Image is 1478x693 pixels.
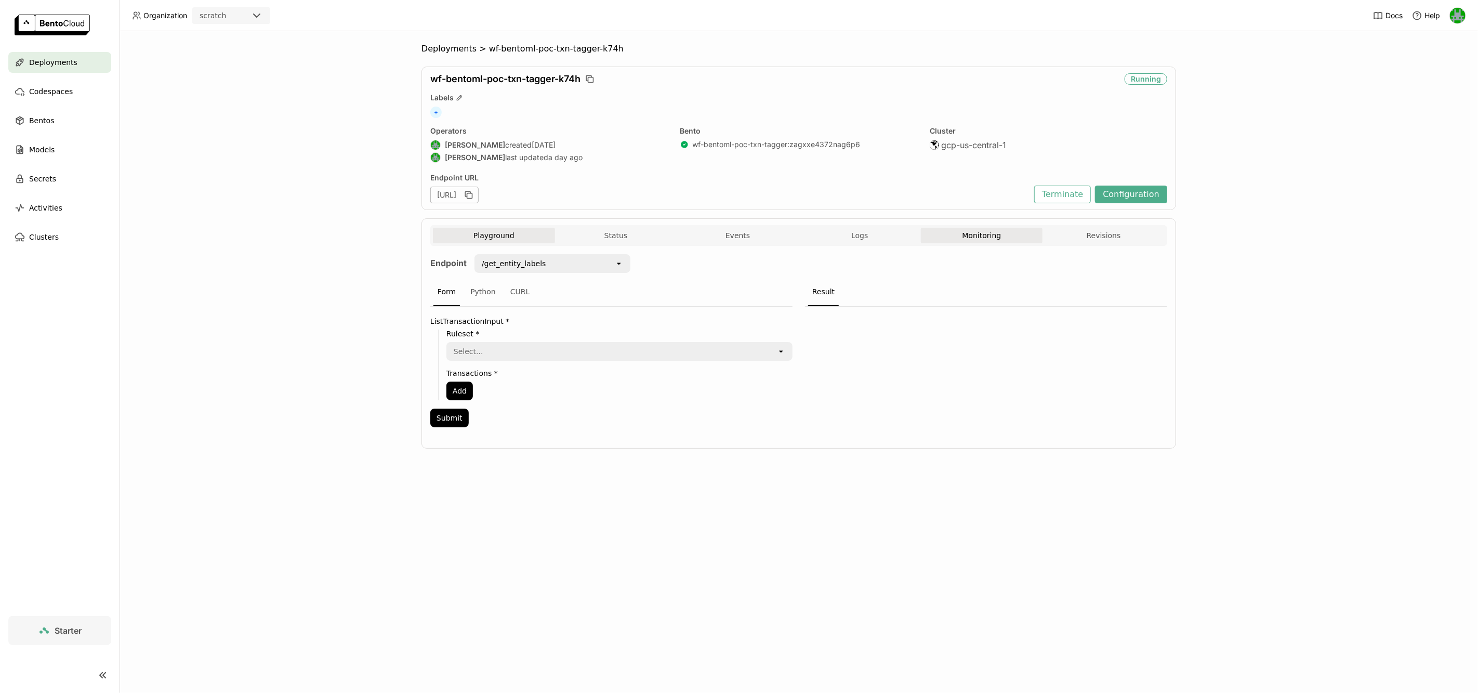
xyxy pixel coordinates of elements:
[1424,11,1440,20] span: Help
[680,126,918,136] div: Bento
[8,81,111,102] a: Codespaces
[15,15,90,35] img: logo
[477,44,489,54] span: >
[693,140,861,149] a: wf-bentoml-poc-txn-tagger:zagxxe4372nag6p6
[430,140,668,150] div: created
[29,85,73,98] span: Codespaces
[430,93,1167,102] div: Labels
[29,114,54,127] span: Bentos
[466,278,500,306] div: Python
[548,153,583,162] span: a day ago
[29,231,59,243] span: Clusters
[446,382,473,400] button: Add
[430,73,580,85] span: wf-bentoml-poc-txn-tagger-k74h
[1412,10,1440,21] div: Help
[615,259,623,268] svg: open
[430,317,793,325] label: ListTransactionInput *
[55,625,82,636] span: Starter
[8,52,111,73] a: Deployments
[431,140,440,150] img: Sean Hickey
[930,126,1167,136] div: Cluster
[430,152,668,163] div: last updated
[547,258,548,269] input: Selected /get_entity_labels.
[430,187,479,203] div: [URL]
[431,153,440,162] img: Sean Hickey
[1373,10,1403,21] a: Docs
[430,409,469,427] button: Submit
[430,126,668,136] div: Operators
[29,56,77,69] span: Deployments
[445,140,505,150] strong: [PERSON_NAME]
[1034,186,1091,203] button: Terminate
[8,110,111,131] a: Bentos
[489,44,624,54] span: wf-bentoml-poc-txn-tagger-k74h
[29,173,56,185] span: Secrets
[532,140,556,150] span: [DATE]
[430,173,1029,182] div: Endpoint URL
[8,616,111,645] a: Starter
[8,168,111,189] a: Secrets
[430,107,442,118] span: +
[482,258,546,269] div: /get_entity_labels
[200,10,226,21] div: scratch
[454,346,483,357] div: Select...
[1385,11,1403,20] span: Docs
[8,198,111,218] a: Activities
[506,278,534,306] div: CURL
[446,369,793,377] label: Transactions *
[143,11,187,20] span: Organization
[777,347,785,356] svg: open
[445,153,505,162] strong: [PERSON_NAME]
[677,228,799,243] button: Events
[421,44,477,54] span: Deployments
[421,44,1176,54] nav: Breadcrumbs navigation
[941,140,1006,150] span: gcp-us-central-1
[433,228,555,243] button: Playground
[446,330,793,338] label: Ruleset *
[1125,73,1167,85] div: Running
[433,278,460,306] div: Form
[29,202,62,214] span: Activities
[921,228,1043,243] button: Monitoring
[851,231,868,240] span: Logs
[1450,8,1466,23] img: Sean Hickey
[808,278,839,306] div: Result
[430,258,467,268] strong: Endpoint
[1042,228,1165,243] button: Revisions
[8,227,111,247] a: Clusters
[555,228,677,243] button: Status
[29,143,55,156] span: Models
[8,139,111,160] a: Models
[227,11,228,21] input: Selected scratch.
[1095,186,1167,203] button: Configuration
